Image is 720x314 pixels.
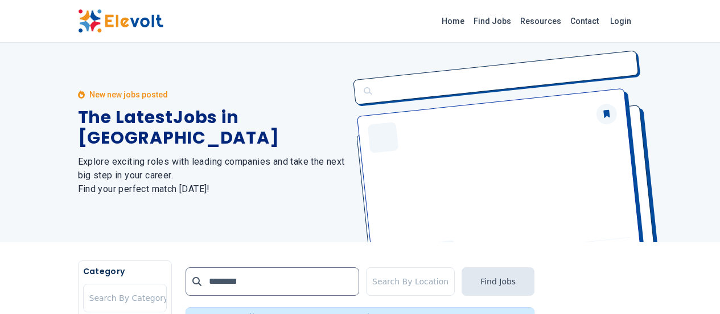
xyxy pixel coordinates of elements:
[78,155,347,196] h2: Explore exciting roles with leading companies and take the next big step in your career. Find you...
[89,89,168,100] p: New new jobs posted
[603,10,638,32] a: Login
[83,266,167,277] h5: Category
[566,12,603,30] a: Contact
[437,12,469,30] a: Home
[78,107,347,148] h1: The Latest Jobs in [GEOGRAPHIC_DATA]
[516,12,566,30] a: Resources
[78,9,163,33] img: Elevolt
[469,12,516,30] a: Find Jobs
[462,267,534,296] button: Find Jobs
